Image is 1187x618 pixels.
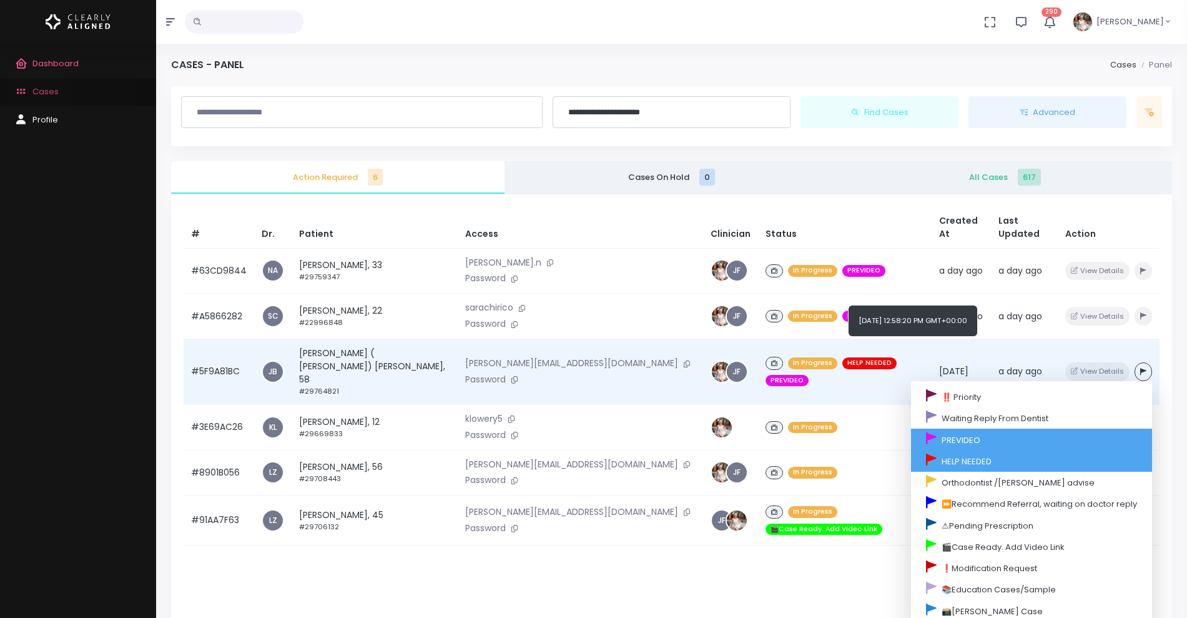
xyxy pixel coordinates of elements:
[1058,207,1160,249] th: Action
[968,96,1126,129] button: Advanced
[1096,16,1164,28] span: [PERSON_NAME]
[465,458,696,472] p: [PERSON_NAME][EMAIL_ADDRESS][DOMAIN_NAME]
[1136,59,1172,71] li: Panel
[911,579,1152,600] a: 📚Education Cases/Sample
[998,310,1042,322] span: a day ago
[842,311,885,322] span: PREVIDEO
[911,429,1152,450] a: PREVIDEO
[184,294,254,339] td: #A5866282
[800,96,958,129] button: Find Cases
[263,417,283,437] span: KL
[859,316,967,326] span: [DATE] 12:58:20 PM GMT+00:00
[766,375,809,387] span: PREVIDEO
[727,462,747,482] a: JF
[465,429,696,442] p: Password
[171,59,244,71] h4: Cases - Panel
[465,474,696,487] p: Password
[911,557,1152,579] a: ❗Modification Request
[911,407,1152,429] a: Waiting Reply From Dentist
[465,256,696,270] p: [PERSON_NAME].n
[998,365,1042,377] span: a day ago
[991,207,1058,249] th: Last Updated
[699,169,715,186] span: 0
[758,207,932,249] th: Status
[292,496,458,546] td: [PERSON_NAME], 45
[939,264,983,277] span: a day ago
[1018,169,1041,186] span: 617
[465,412,696,426] p: klowery5
[184,339,254,404] td: #5F9A81BC
[263,362,283,382] a: JB
[184,248,254,294] td: #63CD9844
[1065,362,1130,381] button: View Details
[1042,7,1061,17] span: 290
[184,207,254,249] th: #
[788,311,837,322] span: In Progress
[458,207,703,249] th: Access
[911,536,1152,557] a: 🎬Case Ready. Add Video Link
[1065,262,1130,280] button: View Details
[727,261,747,281] a: JF
[299,474,341,484] small: #29708443
[184,404,254,450] td: #3E69AC26
[292,248,458,294] td: [PERSON_NAME], 33
[788,357,837,369] span: In Progress
[292,339,458,404] td: [PERSON_NAME] ( [PERSON_NAME]) [PERSON_NAME], 58
[766,524,882,536] span: 🎬Case Ready. Add Video Link
[263,511,283,531] a: LZ
[254,207,292,249] th: Dr.
[788,467,837,479] span: In Progress
[465,357,696,371] p: [PERSON_NAME][EMAIL_ADDRESS][DOMAIN_NAME]
[1065,307,1130,325] button: View Details
[727,362,747,382] a: JF
[299,429,343,439] small: #29669833
[263,462,283,482] a: LZ
[263,261,283,281] a: NA
[911,493,1152,514] a: ⏩Recommend Referral, waiting on doctor reply
[727,306,747,326] a: JF
[465,301,696,315] p: sarachirico
[842,357,897,369] span: HELP NEEDED
[911,472,1152,493] a: Orthodontist /[PERSON_NAME] advise
[46,9,111,35] img: Logo Horizontal
[184,496,254,546] td: #91AA7F63
[465,317,696,331] p: Password
[712,511,732,531] a: JF
[32,86,59,97] span: Cases
[911,386,1152,407] a: ‼️ Priority
[292,404,458,450] td: [PERSON_NAME], 12
[299,317,343,327] small: #22996848
[263,306,283,326] a: SC
[368,169,383,186] span: 6
[932,207,992,249] th: Created At
[911,450,1152,471] a: HELP NEEDED
[465,506,696,519] p: [PERSON_NAME][EMAIL_ADDRESS][DOMAIN_NAME]
[788,422,837,434] span: In Progress
[788,506,837,518] span: In Progress
[465,522,696,536] p: Password
[849,171,1162,184] span: All Cases
[299,522,339,532] small: #29706132
[292,294,458,339] td: [PERSON_NAME], 22
[292,450,458,496] td: [PERSON_NAME], 56
[911,514,1152,536] a: ⚠Pending Prescription
[465,373,696,387] p: Password
[515,171,828,184] span: Cases On Hold
[299,272,340,282] small: #29759347
[292,207,458,249] th: Patient
[788,265,837,277] span: In Progress
[32,114,58,126] span: Profile
[465,272,696,286] p: Password
[998,264,1042,277] span: a day ago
